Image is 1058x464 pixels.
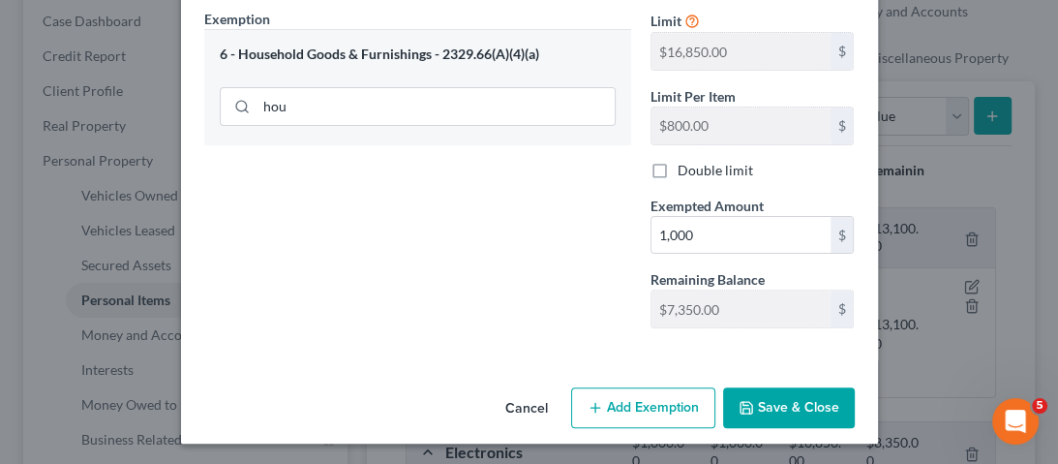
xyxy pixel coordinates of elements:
[651,108,831,144] input: --
[650,269,765,290] label: Remaining Balance
[651,33,831,70] input: --
[723,387,855,428] button: Save & Close
[650,86,736,107] label: Limit Per Item
[650,198,764,214] span: Exempted Amount
[992,398,1039,445] iframe: Intercom live chat
[678,161,753,180] label: Double limit
[257,88,615,125] input: Search exemption rules...
[651,217,831,254] input: 0.00
[831,108,854,144] div: $
[651,291,831,327] input: --
[220,46,616,64] div: 6 - Household Goods & Furnishings - 2329.66(A)(4)(a)
[571,387,715,428] button: Add Exemption
[831,291,854,327] div: $
[831,217,854,254] div: $
[204,11,270,27] span: Exemption
[650,13,681,29] span: Limit
[831,33,854,70] div: $
[490,389,563,428] button: Cancel
[1032,398,1047,414] span: 5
